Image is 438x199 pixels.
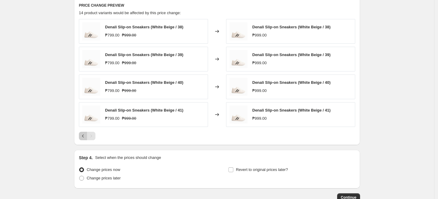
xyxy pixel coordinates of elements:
[252,88,267,94] div: ₱999.00
[252,60,267,66] div: ₱999.00
[229,78,247,96] img: Denali4_White_1_80x.jpg
[252,25,331,29] span: Denali Slip-on Sneakers (White Beige / 38)
[82,22,100,40] img: Denali4_White_1_80x.jpg
[236,167,288,172] span: Revert to original prices later?
[252,80,331,85] span: Denali Slip-on Sneakers (White Beige / 40)
[122,60,136,66] strike: ₱999.00
[79,3,355,8] h6: PRICE CHANGE PREVIEW
[82,78,100,96] img: Denali4_White_1_80x.jpg
[105,115,120,122] div: ₱799.00
[95,155,161,161] p: Select when the prices should change
[229,50,247,68] img: Denali4_White_1_80x.jpg
[82,106,100,124] img: Denali4_White_1_80x.jpg
[122,32,136,38] strike: ₱999.00
[229,106,247,124] img: Denali4_White_1_80x.jpg
[252,108,331,112] span: Denali Slip-on Sneakers (White Beige / 41)
[252,115,267,122] div: ₱999.00
[122,88,136,94] strike: ₱999.00
[252,52,331,57] span: Denali Slip-on Sneakers (White Beige / 39)
[105,25,183,29] span: Denali Slip-on Sneakers (White Beige / 38)
[105,32,120,38] div: ₱799.00
[87,176,121,180] span: Change prices later
[79,132,95,140] nav: Pagination
[122,115,136,122] strike: ₱999.00
[79,132,87,140] button: Previous
[79,11,181,15] span: 14 product variants would be affected by this price change:
[87,167,120,172] span: Change prices now
[82,50,100,68] img: Denali4_White_1_80x.jpg
[105,60,120,66] div: ₱799.00
[229,22,247,40] img: Denali4_White_1_80x.jpg
[79,155,93,161] h2: Step 4.
[105,88,120,94] div: ₱799.00
[105,80,183,85] span: Denali Slip-on Sneakers (White Beige / 40)
[252,32,267,38] div: ₱999.00
[105,108,183,112] span: Denali Slip-on Sneakers (White Beige / 41)
[105,52,183,57] span: Denali Slip-on Sneakers (White Beige / 39)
